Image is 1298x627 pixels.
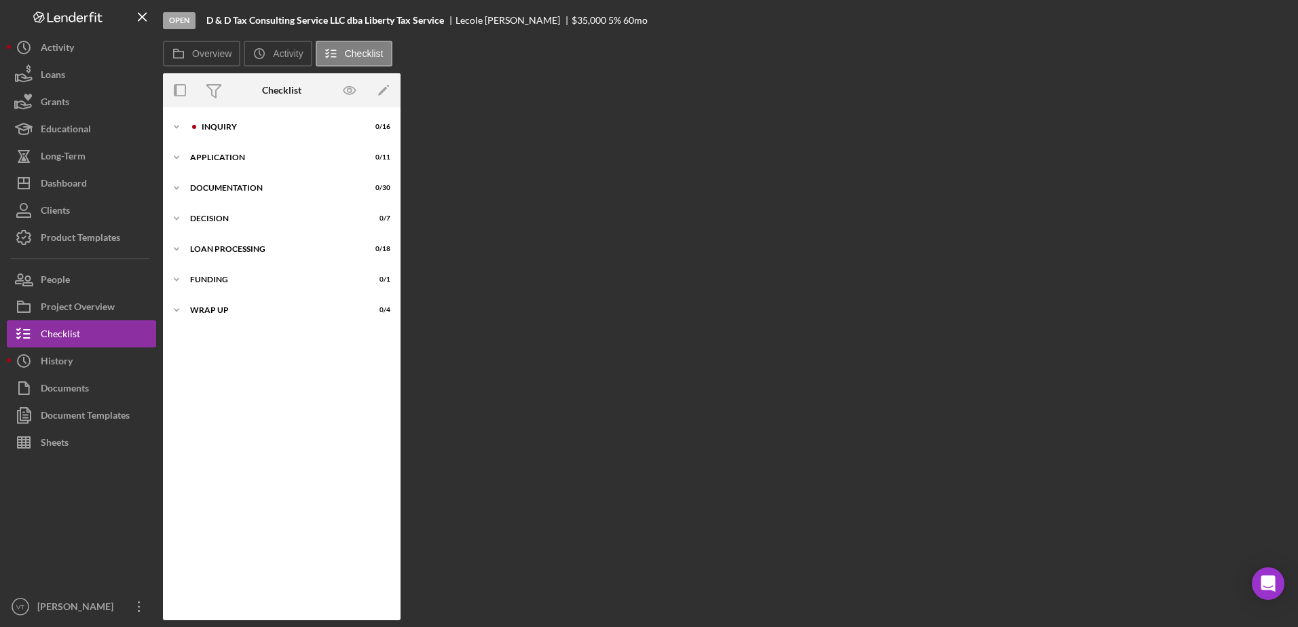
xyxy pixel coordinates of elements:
[366,214,390,223] div: 0 / 7
[41,266,70,297] div: People
[7,347,156,375] button: History
[7,88,156,115] button: Grants
[190,275,356,284] div: Funding
[366,184,390,192] div: 0 / 30
[41,34,74,64] div: Activity
[41,320,80,351] div: Checklist
[7,320,156,347] button: Checklist
[206,15,444,26] b: D & D Tax Consulting Service LLC dba Liberty Tax Service
[7,429,156,456] button: Sheets
[41,347,73,378] div: History
[7,224,156,251] button: Product Templates
[41,429,69,459] div: Sheets
[190,153,356,161] div: Application
[41,88,69,119] div: Grants
[366,153,390,161] div: 0 / 11
[41,61,65,92] div: Loans
[41,197,70,227] div: Clients
[608,15,621,26] div: 5 %
[41,142,86,173] div: Long-Term
[623,15,648,26] div: 60 mo
[345,48,384,59] label: Checklist
[7,293,156,320] button: Project Overview
[41,402,130,432] div: Document Templates
[163,41,240,66] button: Overview
[366,123,390,131] div: 0 / 16
[316,41,392,66] button: Checklist
[41,293,115,324] div: Project Overview
[41,224,120,254] div: Product Templates
[7,266,156,293] button: People
[7,61,156,88] button: Loans
[7,402,156,429] button: Document Templates
[244,41,312,66] button: Activity
[7,170,156,197] button: Dashboard
[190,306,356,314] div: Wrap up
[7,197,156,224] button: Clients
[366,306,390,314] div: 0 / 4
[7,34,156,61] button: Activity
[41,115,91,146] div: Educational
[202,123,356,131] div: Inquiry
[190,184,356,192] div: Documentation
[366,275,390,284] div: 0 / 1
[190,214,356,223] div: Decision
[192,48,231,59] label: Overview
[7,375,156,402] button: Documents
[572,14,606,26] span: $35,000
[273,48,303,59] label: Activity
[1252,567,1284,600] div: Open Intercom Messenger
[34,593,122,624] div: [PERSON_NAME]
[456,15,572,26] div: Lecole [PERSON_NAME]
[41,170,87,200] div: Dashboard
[41,375,89,405] div: Documents
[190,245,356,253] div: Loan Processing
[262,85,301,96] div: Checklist
[7,115,156,142] button: Educational
[366,245,390,253] div: 0 / 18
[7,593,156,620] button: VT[PERSON_NAME]
[163,12,196,29] div: Open
[7,142,156,170] button: Long-Term
[16,603,24,611] text: VT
